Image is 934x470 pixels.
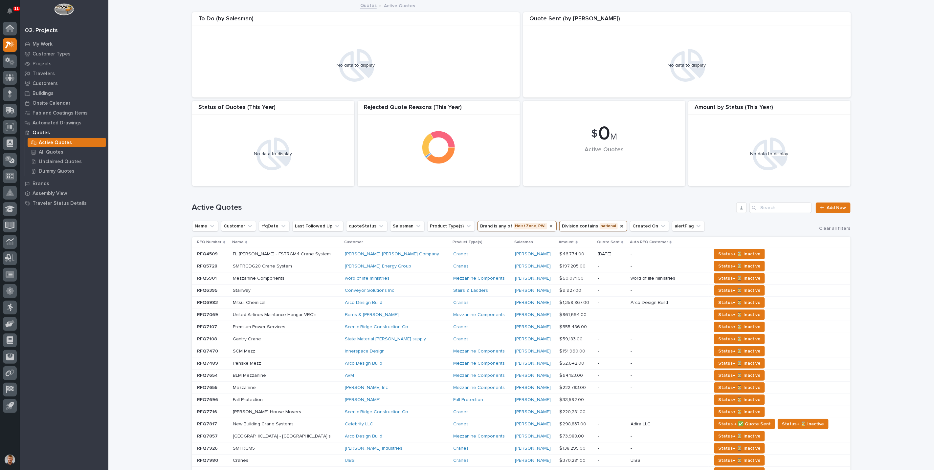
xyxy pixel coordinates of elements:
[515,300,551,306] a: [PERSON_NAME]
[195,151,351,157] div: No data to display
[20,39,108,49] a: My Work
[345,312,399,318] a: Burns & [PERSON_NAME]
[515,421,551,427] a: [PERSON_NAME]
[233,396,264,403] p: Fall Protection
[598,124,610,144] span: 0
[560,323,589,330] p: $ 555,486.00
[453,264,469,269] a: Cranes
[25,27,58,34] div: 02. Projects
[597,239,620,246] p: Quote Sent
[192,394,851,406] tr: RFQ7696RFQ7696 Fall ProtectionFall Protection [PERSON_NAME] Fall Protection [PERSON_NAME] $ 33,59...
[827,205,846,210] span: Add New
[631,396,633,403] p: -
[292,221,344,231] button: Last Followed Up
[197,274,218,281] p: RFQ5901
[197,457,220,463] p: RFQ7980
[631,384,633,391] p: -
[718,311,761,319] span: Status→ ⏳ Inactive
[8,8,17,18] div: Notifications11
[192,297,851,309] tr: RFQ6983RFQ6983 Mitsui ChemicalMitsui Chemical Arco Design Build Cranes [PERSON_NAME] $ 1,359,867....
[20,188,108,198] a: Assembly View
[345,409,408,415] a: Scenic Ridge Construction Co
[197,250,219,257] p: RFQ4509
[345,397,381,403] a: [PERSON_NAME]
[197,384,219,391] p: RFQ7655
[559,221,627,231] button: Division
[714,322,765,332] button: Status→ ⏳ Inactive
[192,442,851,454] tr: RFQ7926RFQ7926 SMTRGM5SMTRGM5 [PERSON_NAME] Industries Cranes [PERSON_NAME] $ 138,295.00$ 138,295...
[192,285,851,297] tr: RFQ6395RFQ6395 StairwayStairway Conveyor Solutions Inc Stairs & Ladders [PERSON_NAME] $ 9,927.00$...
[197,359,220,366] p: RFQ7489
[33,100,71,106] p: Onsite Calendar
[39,149,63,155] p: All Quotes
[560,287,583,293] p: $ 9,927.00
[514,239,533,246] p: Salesman
[560,311,588,318] p: $ 861,694.00
[20,118,108,128] a: Automated Drawings
[344,239,363,246] p: Customer
[33,191,67,197] p: Assembly View
[714,358,765,369] button: Status→ ⏳ Inactive
[714,407,765,417] button: Status→ ⏳ Inactive
[714,249,765,259] button: Status→ ⏳ Inactive
[718,408,761,416] span: Status→ ⏳ Inactive
[598,458,625,463] p: -
[749,203,812,213] input: Search
[718,347,761,355] span: Status→ ⏳ Inactive
[345,361,382,366] a: Arco Design Build
[515,397,551,403] a: [PERSON_NAME]
[197,420,219,427] p: RFQ7817
[778,419,829,429] button: Status→ ⏳ Inactive
[515,409,551,415] a: [PERSON_NAME]
[714,297,765,308] button: Status→ ⏳ Inactive
[427,221,475,231] button: Product Type(s)
[345,434,382,439] a: Arco Design Build
[25,166,108,176] a: Dummy Quotes
[819,225,851,231] span: Clear all filters
[233,359,262,366] p: Penske Mezz
[560,299,591,306] p: $ 1,359,867.00
[672,221,705,231] button: alertFlag
[714,395,765,405] button: Status→ ⏳ Inactive
[453,239,482,246] p: Product Type(s)
[598,300,625,306] p: -
[453,336,469,342] a: Cranes
[358,104,520,115] div: Rejected Quote Reasons (This Year)
[714,346,765,356] button: Status→ ⏳ Inactive
[610,133,617,141] span: M
[453,276,505,281] a: Mezzanine Components
[192,221,218,231] button: Name
[360,1,377,9] a: Quotes
[33,130,50,136] p: Quotes
[197,396,220,403] p: RFQ7696
[718,457,761,464] span: Status→ ⏳ Inactive
[718,372,761,379] span: Status→ ⏳ Inactive
[598,397,625,403] p: -
[526,63,848,68] div: No data to display
[192,406,851,418] tr: RFQ7716RFQ7716 [PERSON_NAME] House Movers[PERSON_NAME] House Movers Scenic Ridge Construction Co ...
[345,446,402,451] a: [PERSON_NAME] Industries
[453,409,469,415] a: Cranes
[718,432,761,440] span: Status→ ⏳ Inactive
[718,299,761,307] span: Status→ ⏳ Inactive
[345,300,382,306] a: Arco Design Build
[631,359,633,366] p: -
[718,287,761,294] span: Status→ ⏳ Inactive
[192,272,851,285] tr: RFQ5901RFQ5901 Mezzanine ComponentsMezzanine Components word of life ministries Mezzanine Compone...
[714,261,765,271] button: Status→ ⏳ Inactive
[816,203,850,213] a: Add New
[714,382,765,393] button: Status→ ⏳ Inactive
[714,431,765,441] button: Status→ ⏳ Inactive
[598,276,625,281] p: -
[714,455,765,466] button: Status→ ⏳ Inactive
[714,370,765,381] button: Status→ ⏳ Inactive
[453,324,469,330] a: Cranes
[814,225,851,231] button: Clear all filters
[598,421,625,427] p: -
[718,323,761,331] span: Status→ ⏳ Inactive
[233,335,262,342] p: Gantry Crane
[598,409,625,415] p: -
[20,179,108,188] a: Brands
[233,299,267,306] p: Mitsui Chemical
[20,108,108,118] a: Fab and Coatings Items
